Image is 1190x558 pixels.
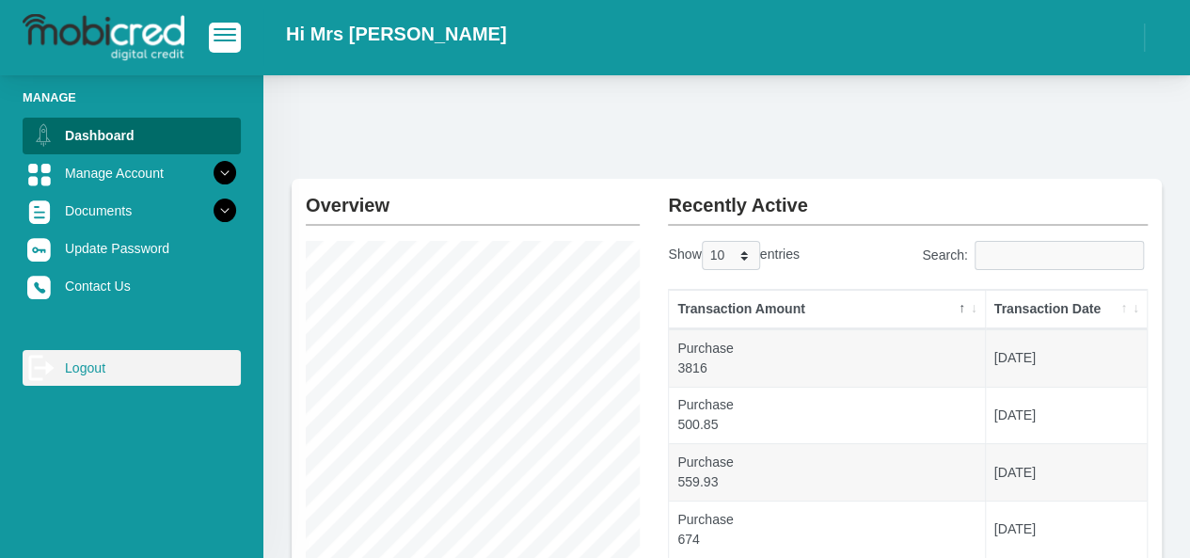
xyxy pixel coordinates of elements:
[922,241,1148,270] label: Search:
[668,179,1148,216] h2: Recently Active
[23,193,241,229] a: Documents
[986,387,1147,444] td: [DATE]
[975,241,1144,270] input: Search:
[306,179,640,216] h2: Overview
[23,88,241,106] li: Manage
[986,329,1147,387] td: [DATE]
[23,14,184,61] img: logo-mobicred.svg
[986,443,1147,501] td: [DATE]
[669,501,985,558] td: Purchase 674
[669,387,985,444] td: Purchase 500.85
[668,241,799,270] label: Show entries
[669,443,985,501] td: Purchase 559.93
[23,268,241,304] a: Contact Us
[702,241,760,270] select: Showentries
[986,501,1147,558] td: [DATE]
[669,329,985,387] td: Purchase 3816
[669,290,985,329] th: Transaction Amount: activate to sort column descending
[23,231,241,266] a: Update Password
[286,23,506,45] h2: Hi Mrs [PERSON_NAME]
[23,155,241,191] a: Manage Account
[986,290,1147,329] th: Transaction Date: activate to sort column ascending
[23,350,241,386] a: Logout
[23,118,241,153] a: Dashboard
